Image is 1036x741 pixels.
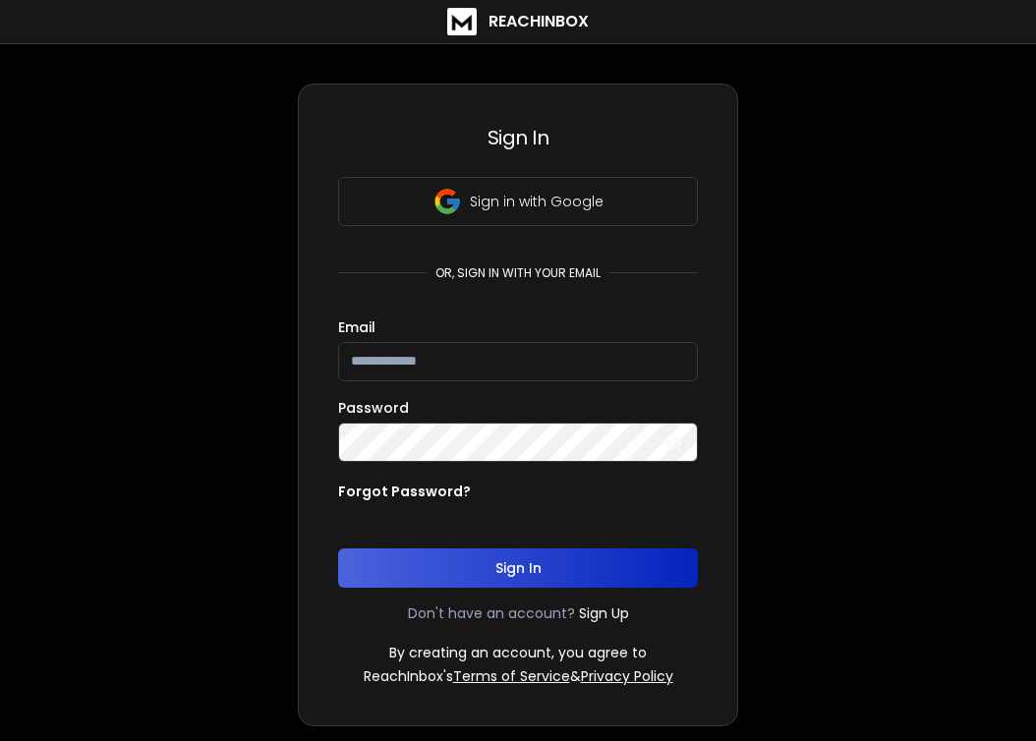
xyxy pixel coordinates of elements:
p: Don't have an account? [408,603,575,623]
p: ReachInbox's & [364,666,673,686]
a: Sign Up [579,603,629,623]
label: Email [338,320,375,334]
a: ReachInbox [447,8,589,35]
p: Sign in with Google [470,192,604,211]
button: Sign In [338,548,698,588]
p: Forgot Password? [338,482,471,501]
h1: ReachInbox [489,10,589,33]
a: Terms of Service [453,666,570,686]
p: By creating an account, you agree to [389,643,647,662]
p: or, sign in with your email [428,265,608,281]
h3: Sign In [338,124,698,151]
a: Privacy Policy [581,666,673,686]
img: logo [447,8,477,35]
button: Sign in with Google [338,177,698,226]
label: Password [338,401,409,415]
